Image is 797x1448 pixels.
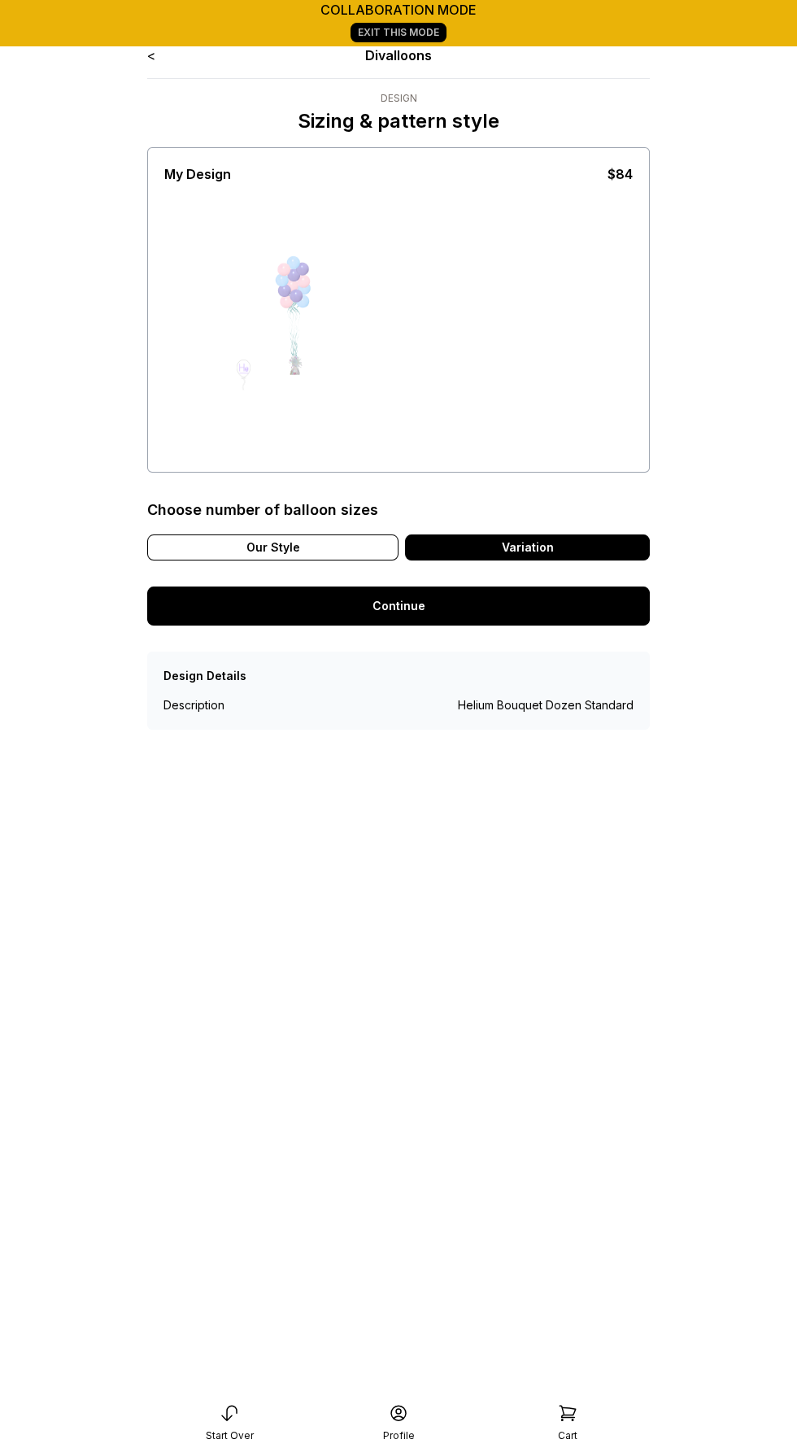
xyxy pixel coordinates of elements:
div: Cart [558,1429,577,1442]
div: $84 [608,164,633,184]
div: Description [163,697,281,713]
a: < [147,47,155,63]
div: Start Over [206,1429,254,1442]
a: Exit This Mode [351,23,446,42]
div: Design Details [163,668,246,684]
div: Divalloons [248,46,550,65]
div: Design [298,92,499,105]
div: Profile [383,1429,415,1442]
div: Variation [405,534,650,560]
div: Helium Bouquet Dozen Standard [458,697,634,713]
div: Choose number of balloon sizes [147,499,378,521]
div: Our Style [147,534,398,560]
a: Continue [147,587,650,626]
p: Sizing & pattern style [298,108,499,134]
div: My Design [164,164,231,184]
